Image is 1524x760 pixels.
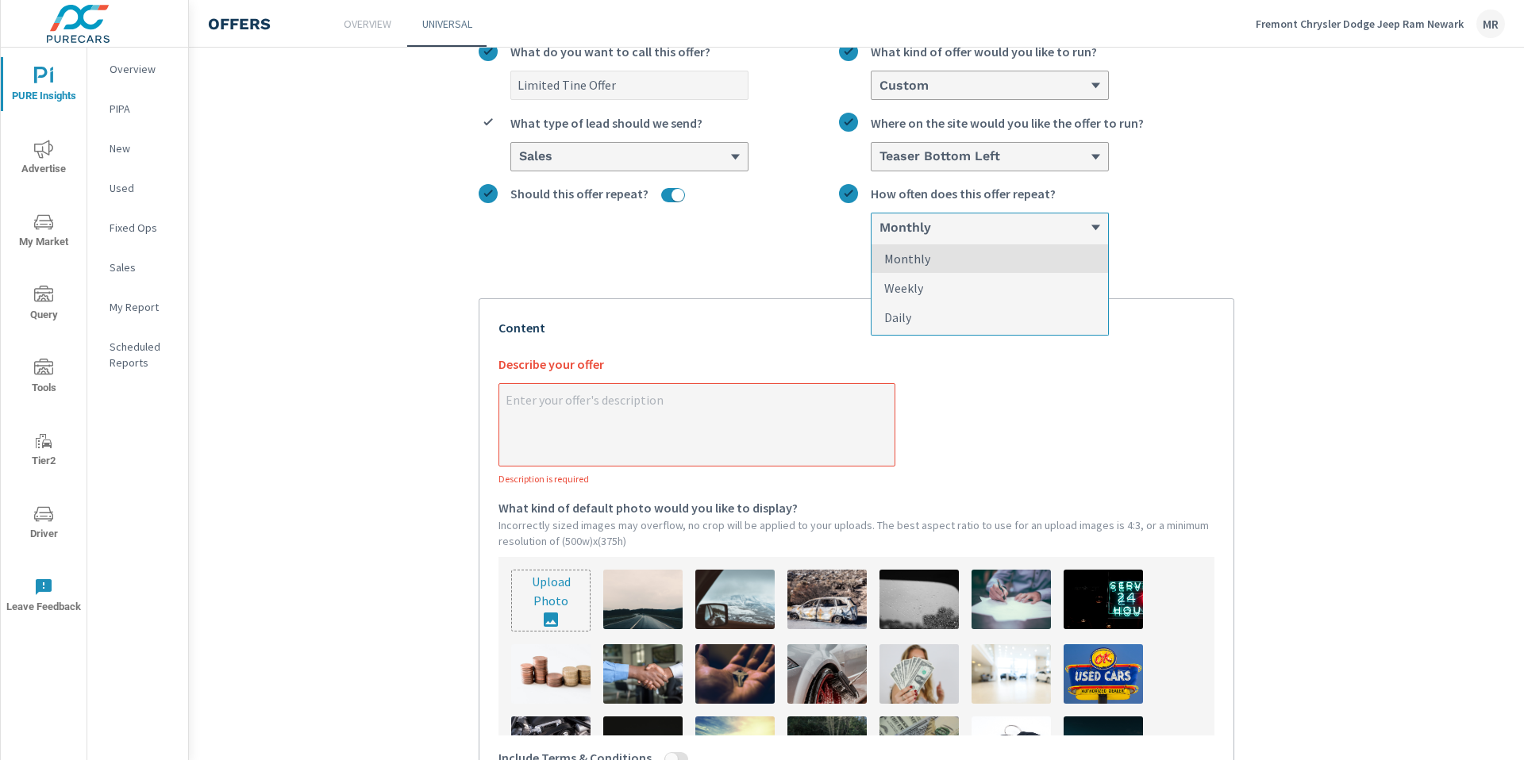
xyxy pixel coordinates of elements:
span: Tier2 [6,432,82,470]
img: description [511,644,591,704]
h4: Offers [208,14,271,33]
p: Overview [344,16,391,32]
p: Used [110,180,175,196]
h6: Custom [879,78,929,94]
p: Scheduled Reports [110,339,175,370]
span: What kind of default photo would you like to display? [498,498,798,517]
p: New [110,140,175,156]
button: Should this offer repeat? [672,188,684,202]
p: Incorrectly sized images may overflow, no crop will be applied to your uploads. The best aspect r... [498,517,1214,549]
input: What type of lead should we send? [518,149,519,164]
span: What type of lead should we send? [510,113,702,132]
h6: Teaser Bottom Left [879,148,1000,164]
span: Driver [6,505,82,543]
p: Weekly [884,278,923,297]
p: Overview [110,61,175,77]
p: Universal [422,16,472,32]
p: My Report [110,299,175,315]
span: Description is required [498,466,895,486]
img: description [787,644,867,704]
input: MonthlyWeeklyDailyHow often does this offer repeat? [878,220,879,235]
span: Tools [6,359,82,397]
p: Fremont Chrysler Dodge Jeep Ram Newark [1256,17,1464,31]
span: PURE Insights [6,67,82,106]
span: Advertise [6,140,82,178]
span: What do you want to call this offer? [510,42,710,61]
p: PIPA [110,101,175,117]
img: description [879,644,959,704]
div: Fixed Ops [87,216,188,240]
span: What kind of offer would you like to run? [871,42,1097,61]
img: description [603,644,683,704]
span: Query [6,286,82,324]
span: Leave Feedback [6,578,82,616]
img: description [695,570,775,629]
p: Daily [884,308,911,327]
div: nav menu [1,48,87,631]
span: Describe your offer [498,355,604,374]
img: description [787,570,867,629]
div: New [87,136,188,160]
img: description [972,644,1051,704]
span: My Market [6,213,82,251]
div: MR [1476,10,1505,38]
h6: Monthly [879,220,931,236]
div: My Report [87,295,188,319]
div: Overview [87,57,188,81]
input: What do you want to call this offer? [511,71,748,99]
div: Sales [87,255,188,279]
div: Scheduled Reports [87,335,188,374]
p: Sales [110,259,175,275]
div: Used [87,176,188,200]
img: description [695,644,775,704]
img: description [603,570,683,629]
p: Fixed Ops [110,220,175,236]
p: Monthly [884,249,930,268]
div: PIPA [87,97,188,121]
input: Where on the site would you like the offer to run? [878,149,879,164]
textarea: Describe your offerDescription is required [499,386,895,466]
span: Where on the site would you like the offer to run? [871,113,1144,132]
img: description [972,570,1051,629]
h6: Sales [519,148,552,164]
span: How often does this offer repeat? [871,184,1056,203]
img: description [1064,644,1143,704]
p: Content [498,318,1214,337]
span: Should this offer repeat? [510,184,648,203]
img: description [1064,570,1143,629]
img: description [879,570,959,629]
